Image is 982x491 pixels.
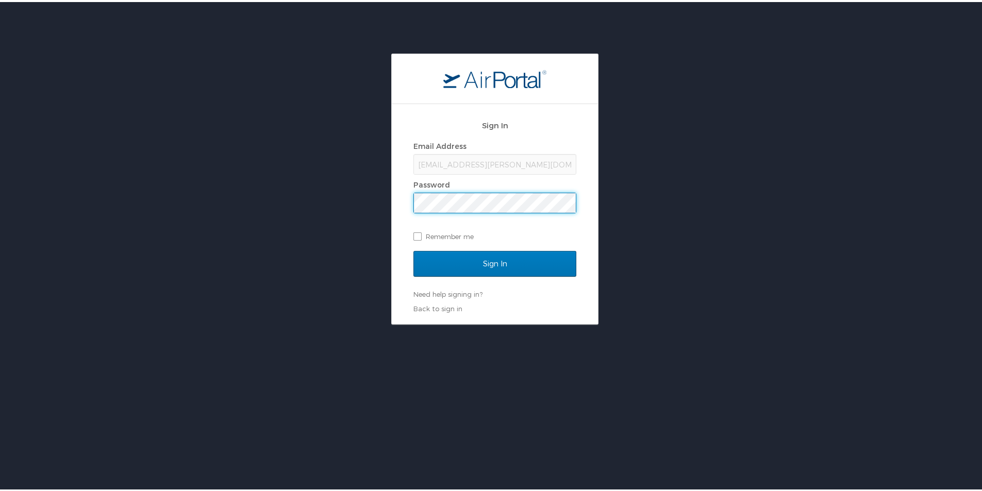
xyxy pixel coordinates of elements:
label: Password [413,178,450,187]
label: Remember me [413,227,576,242]
a: Need help signing in? [413,288,482,296]
img: logo [443,67,546,86]
h2: Sign In [413,117,576,129]
label: Email Address [413,140,467,148]
input: Sign In [413,249,576,275]
a: Back to sign in [413,302,462,311]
